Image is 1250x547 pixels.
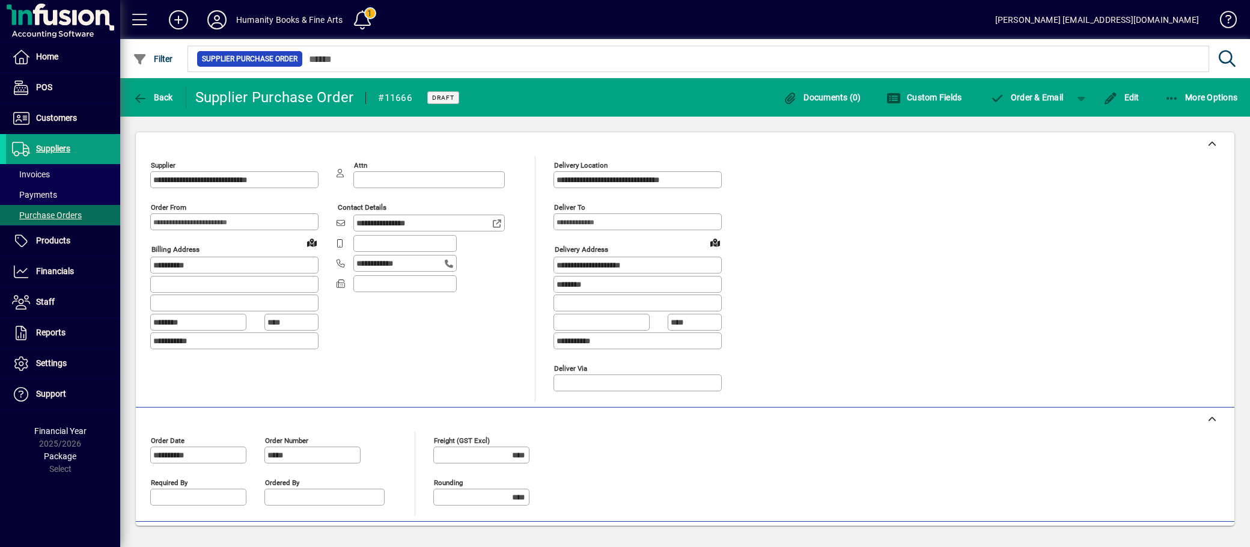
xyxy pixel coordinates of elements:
button: Edit [1100,87,1142,108]
mat-label: Order date [151,436,184,444]
a: Home [6,42,120,72]
button: Back [130,87,176,108]
button: Add [159,9,198,31]
mat-label: Attn [354,161,367,170]
span: Home [36,52,58,61]
a: Staff [6,287,120,317]
span: Financial Year [34,426,87,436]
span: Products [36,236,70,245]
a: Invoices [6,164,120,185]
mat-label: Delivery Location [554,161,608,170]
span: Staff [36,297,55,307]
span: Package [44,451,76,461]
span: Draft [432,94,454,102]
span: Back [133,93,173,102]
span: Financials [36,266,74,276]
span: Supplier Purchase Order [202,53,297,65]
a: View on map [706,233,725,252]
a: Support [6,379,120,409]
button: More Options [1162,87,1241,108]
span: Customers [36,113,77,123]
span: Payments [12,190,57,200]
a: Knowledge Base [1211,2,1235,41]
span: Support [36,389,66,399]
span: Settings [36,358,67,368]
button: Order & Email [984,87,1069,108]
mat-label: Rounding [434,478,463,486]
span: Filter [133,54,173,64]
button: Profile [198,9,236,31]
a: Financials [6,257,120,287]
a: Purchase Orders [6,205,120,225]
button: Filter [130,48,176,70]
span: Invoices [12,170,50,179]
app-page-header-button: Back [120,87,186,108]
a: View on map [302,233,322,252]
button: Custom Fields [883,87,965,108]
span: Custom Fields [886,93,962,102]
a: Settings [6,349,120,379]
span: Purchase Orders [12,210,82,220]
span: Reports [36,328,66,337]
mat-label: Order number [265,436,308,444]
mat-label: Freight (GST excl) [434,436,490,444]
div: Supplier Purchase Order [195,88,354,107]
a: POS [6,73,120,103]
button: Documents (0) [780,87,864,108]
mat-label: Ordered by [265,478,299,486]
mat-label: Required by [151,478,187,486]
span: More Options [1165,93,1238,102]
a: Products [6,226,120,256]
mat-label: Deliver via [554,364,587,372]
div: #11666 [378,88,412,108]
div: Humanity Books & Fine Arts [236,10,343,29]
mat-label: Order from [151,203,186,212]
a: Payments [6,185,120,205]
div: [PERSON_NAME] [EMAIL_ADDRESS][DOMAIN_NAME] [995,10,1199,29]
a: Customers [6,103,120,133]
mat-label: Supplier [151,161,175,170]
mat-label: Deliver To [554,203,585,212]
span: Edit [1103,93,1139,102]
span: Order & Email [990,93,1063,102]
span: Documents (0) [783,93,861,102]
span: Suppliers [36,144,70,153]
a: Reports [6,318,120,348]
span: POS [36,82,52,92]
